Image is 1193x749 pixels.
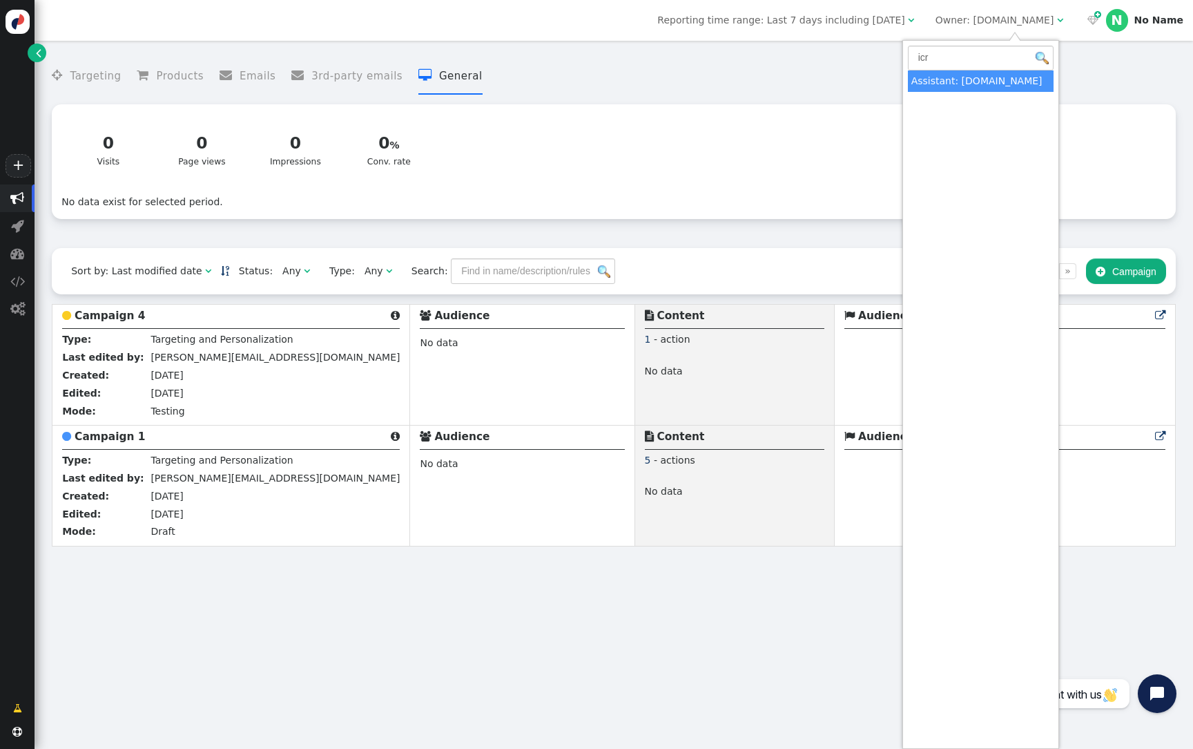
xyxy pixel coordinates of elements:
span:  [10,302,25,316]
img: icon_search.png [1036,52,1048,64]
li: Products [137,58,204,95]
b: Campaign 4 [75,310,145,322]
span: No data [420,458,458,469]
div: 0 [355,131,423,155]
span:  [137,69,156,82]
a:  [1155,430,1165,443]
div: 0 [262,131,330,155]
input: Find in name/description/rules [451,258,615,283]
span:  [36,46,41,60]
span:  [844,431,855,442]
div: No Name [1134,15,1183,26]
span:  [844,310,855,321]
span:  [1155,431,1165,442]
span:  [62,310,71,321]
span:  [10,191,24,205]
img: logo-icon.svg [6,10,30,34]
a:  [1155,310,1165,322]
a:  [28,44,46,62]
b: Audience Goals [858,310,951,322]
div: Impressions [262,131,330,169]
span: 5 [645,455,651,466]
span:  [10,274,25,288]
span:  [420,431,431,442]
b: Audience [434,430,489,443]
a:   [1084,13,1100,28]
div: Visits [75,131,143,169]
b: Created: [62,491,109,502]
a: 0Impressions [253,123,338,177]
span:  [1094,9,1101,21]
li: General [418,58,483,95]
b: Last edited by: [62,352,144,363]
div: Conv. rate [355,131,423,169]
div: 0 [168,131,236,155]
b: Type: [62,334,91,345]
span:  [1057,15,1063,25]
div: Sort by: Last modified date [71,264,202,278]
span: No data [645,366,683,380]
span:  [11,219,24,233]
span:  [645,431,654,442]
div: Any [365,264,383,278]
span: Reporting time range: Last 7 days including [DATE] [657,15,904,26]
span:  [10,247,24,260]
span:  [205,266,211,276]
div: Any [282,264,301,278]
span: Targeting and Personalization [151,334,293,345]
span:  [386,266,392,276]
span:  [304,266,310,276]
span:  [908,15,914,25]
li: 3rd-party emails [291,58,402,95]
span: 1 [645,334,651,345]
span: Targeting and Personalization [151,455,293,466]
b: Audience Goals [858,430,951,443]
span: [PERSON_NAME][EMAIL_ADDRESS][DOMAIN_NAME] [151,473,400,484]
img: icon_search.png [598,265,610,278]
span:  [1155,310,1165,321]
span:  [420,310,431,321]
b: Created: [62,370,109,381]
b: Type: [62,455,91,466]
span:  [1087,15,1098,25]
td: Assistant: [DOMAIN_NAME] [908,70,1054,92]
a: 0Conv. rate [347,123,431,177]
span: [PERSON_NAME][EMAIL_ADDRESS][DOMAIN_NAME] [151,352,400,363]
b: Audience [434,310,489,322]
span: [DATE] [151,491,183,502]
div: 0 [75,131,143,155]
a: » [1059,263,1076,279]
div: No data exist for selected period. [61,195,1166,209]
span:  [62,431,71,442]
b: Content [657,430,704,443]
div: Owner: [DOMAIN_NAME] [935,13,1054,28]
button: Campaign [1086,258,1166,283]
span:  [12,727,22,737]
a: 0Page views [159,123,244,177]
span:  [1096,266,1105,277]
span:  [418,69,439,82]
li: Emails [220,58,276,95]
span:  [52,69,70,82]
span:  [391,431,400,442]
span:  [13,701,22,716]
span:  [291,69,311,82]
a: + [6,154,30,178]
a: 0Visits [66,123,151,177]
a:  [3,696,32,721]
span: - actions [654,455,695,466]
a:  [221,265,229,276]
span:  [391,310,400,321]
span: - action [654,334,690,345]
div: Page views [168,131,236,169]
span:  [220,69,240,82]
li: Targeting [52,58,121,95]
span: Status: [229,264,273,278]
b: Last edited by: [62,473,144,484]
b: Campaign 1 [75,430,145,443]
span:  [645,310,654,321]
span: No data [645,486,683,500]
div: N [1106,9,1128,31]
span: No data [420,337,458,348]
span: Sorted in descending order [221,266,229,276]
